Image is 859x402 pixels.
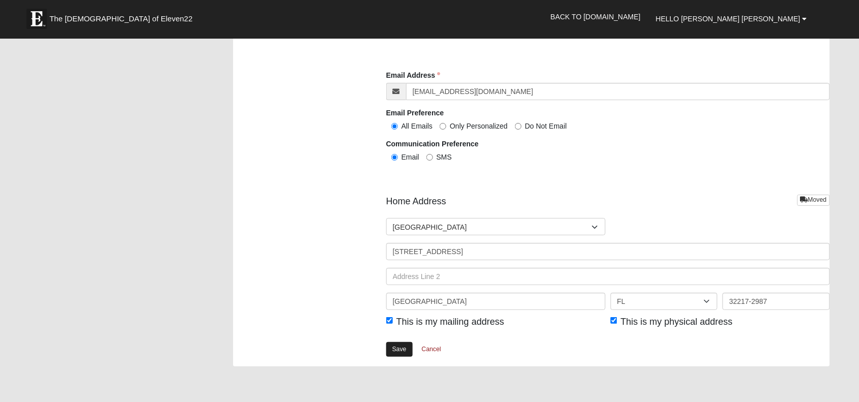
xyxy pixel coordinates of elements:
input: Do Not Email [515,123,522,130]
input: Address Line 2 [386,268,830,285]
img: Eleven22 logo [26,9,47,29]
input: SMS [426,154,433,161]
input: All Emails [391,123,398,130]
input: Address Line 1 [386,243,830,260]
label: Email Preference [386,108,444,118]
input: Zip [723,293,830,310]
span: [GEOGRAPHIC_DATA] [393,219,592,236]
span: This is my mailing address [396,317,504,327]
span: SMS [437,153,452,161]
input: Email [391,154,398,161]
span: Do Not Email [525,122,567,130]
input: City [386,293,606,310]
a: Save [386,342,413,357]
span: Home Address [386,195,446,208]
a: Hello [PERSON_NAME] [PERSON_NAME] [648,6,815,32]
span: Email [402,153,419,161]
span: Only Personalized [450,122,508,130]
input: This is my mailing address [386,317,393,324]
a: Back to [DOMAIN_NAME] [543,4,648,29]
a: Cancel [415,342,448,357]
a: Moved [797,195,830,205]
input: This is my physical address [611,317,617,324]
input: Only Personalized [440,123,446,130]
span: The [DEMOGRAPHIC_DATA] of Eleven22 [49,14,192,24]
a: The [DEMOGRAPHIC_DATA] of Eleven22 [21,4,225,29]
label: Communication Preference [386,139,479,149]
span: Hello [PERSON_NAME] [PERSON_NAME] [656,15,800,23]
span: All Emails [402,122,433,130]
span: This is my physical address [621,317,733,327]
label: Email Address [386,70,441,80]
